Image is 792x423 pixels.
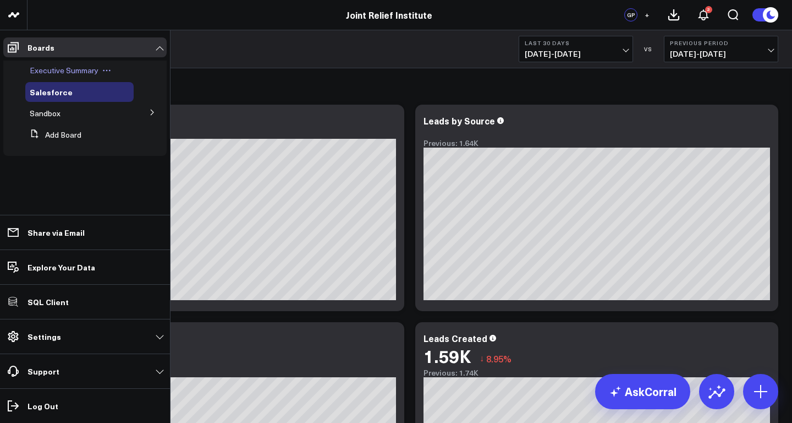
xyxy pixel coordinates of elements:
[28,263,95,272] p: Explore Your Data
[30,88,73,96] a: Salesforce
[424,368,770,377] div: Previous: 1.74K
[480,351,484,366] span: ↓
[424,115,495,127] div: Leads by Source
[595,374,690,409] a: AskCorral
[486,352,512,365] span: 8.95%
[525,40,627,46] b: Last 30 Days
[639,46,658,52] div: VS
[705,6,712,13] div: 2
[664,36,778,62] button: Previous Period[DATE]-[DATE]
[30,108,61,118] span: Sandbox
[28,43,54,52] p: Boards
[424,332,487,344] div: Leads Created
[28,332,61,341] p: Settings
[30,86,73,97] span: Salesforce
[424,346,471,366] div: 1.59K
[28,228,85,237] p: Share via Email
[28,297,69,306] p: SQL Client
[645,11,650,19] span: +
[525,50,627,58] span: [DATE] - [DATE]
[640,8,653,21] button: +
[28,367,59,376] p: Support
[346,9,432,21] a: Joint Relief Institute
[519,36,633,62] button: Last 30 Days[DATE]-[DATE]
[50,368,396,377] div: Previous: 528
[30,65,98,75] span: Executive Summary
[624,8,637,21] div: GP
[30,66,98,75] a: Executive Summary
[670,50,772,58] span: [DATE] - [DATE]
[670,40,772,46] b: Previous Period
[3,396,167,416] a: Log Out
[28,402,58,410] p: Log Out
[3,292,167,312] a: SQL Client
[30,109,61,118] a: Sandbox
[25,125,81,145] button: Add Board
[424,139,770,148] div: Previous: 1.64K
